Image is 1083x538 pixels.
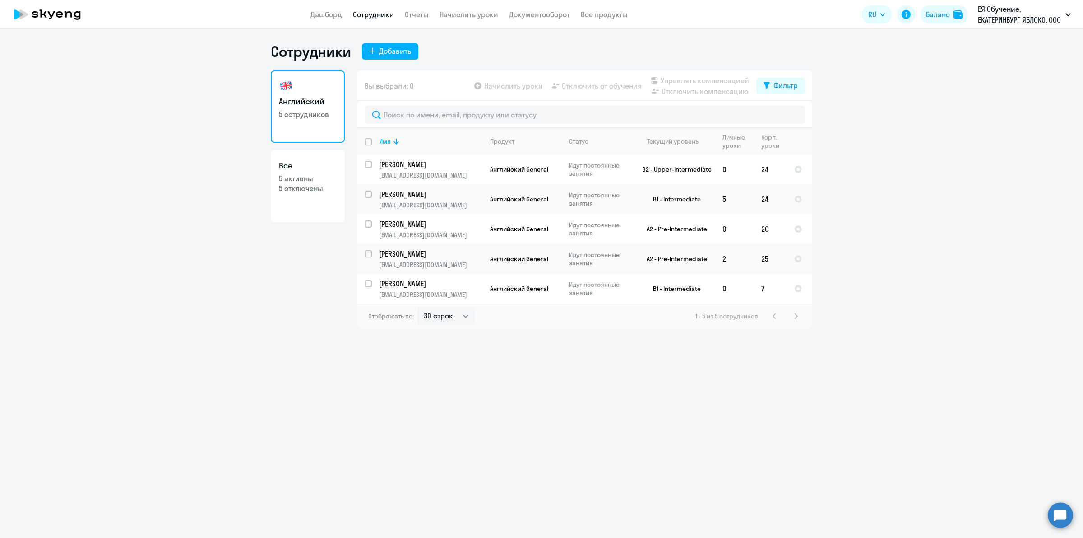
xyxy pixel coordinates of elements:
[379,249,482,259] a: [PERSON_NAME]
[379,189,481,199] p: [PERSON_NAME]
[490,137,514,145] div: Продукт
[978,4,1062,25] p: ЕЯ Обучение, ЕКАТЕРИНБУРГ ЯБЛОКО, ООО
[754,214,787,244] td: 26
[761,133,787,150] div: Корп. уроки
[279,96,337,108] h3: Английский
[569,191,631,207] p: Идут постоянные занятия
[569,251,631,267] p: Идут постоянные занятия
[509,10,570,19] a: Документооборот
[715,214,754,244] td: 0
[715,244,754,274] td: 2
[271,42,351,61] h1: Сотрудники
[569,281,631,297] p: Идут постоянные занятия
[695,312,758,320] span: 1 - 5 из 5 сотрудников
[490,225,548,233] span: Английский General
[773,80,798,91] div: Фильтр
[868,9,876,20] span: RU
[631,244,715,274] td: A2 - Pre-Intermediate
[926,9,950,20] div: Баланс
[569,161,631,178] p: Идут постоянные занятия
[631,184,715,214] td: B1 - Intermediate
[379,231,482,239] p: [EMAIL_ADDRESS][DOMAIN_NAME]
[310,10,342,19] a: Дашборд
[581,10,628,19] a: Все продукты
[379,189,482,199] a: [PERSON_NAME]
[379,261,482,269] p: [EMAIL_ADDRESS][DOMAIN_NAME]
[440,10,498,19] a: Начислить уроки
[379,219,481,229] p: [PERSON_NAME]
[379,137,391,145] div: Имя
[490,137,561,145] div: Продукт
[722,133,754,150] div: Личные уроки
[279,183,337,193] p: 5 отключены
[279,109,337,119] p: 5 сотрудников
[639,137,715,145] div: Текущий уровень
[754,244,787,274] td: 25
[715,184,754,214] td: 5
[647,137,699,145] div: Текущий уровень
[490,285,548,293] span: Английский General
[631,274,715,304] td: B1 - Intermediate
[379,171,482,179] p: [EMAIL_ADDRESS][DOMAIN_NAME]
[365,106,805,124] input: Поиск по имени, email, продукту или статусу
[279,173,337,183] p: 5 активны
[756,78,805,94] button: Фильтр
[365,80,414,91] span: Вы выбрали: 0
[379,201,482,209] p: [EMAIL_ADDRESS][DOMAIN_NAME]
[379,249,481,259] p: [PERSON_NAME]
[490,255,548,263] span: Английский General
[379,46,411,56] div: Добавить
[569,137,631,145] div: Статус
[379,290,482,299] p: [EMAIL_ADDRESS][DOMAIN_NAME]
[754,274,787,304] td: 7
[921,5,968,23] button: Балансbalance
[754,154,787,184] td: 24
[569,221,631,237] p: Идут постоянные занятия
[715,154,754,184] td: 0
[379,159,482,169] a: [PERSON_NAME]
[379,219,482,229] a: [PERSON_NAME]
[715,274,754,304] td: 0
[379,279,481,289] p: [PERSON_NAME]
[379,159,481,169] p: [PERSON_NAME]
[379,137,482,145] div: Имя
[271,150,345,222] a: Все5 активны5 отключены
[761,133,781,150] div: Корп. уроки
[279,79,293,93] img: english
[973,4,1075,25] button: ЕЯ Обучение, ЕКАТЕРИНБУРГ ЯБЛОКО, ООО
[754,184,787,214] td: 24
[353,10,394,19] a: Сотрудники
[405,10,429,19] a: Отчеты
[362,43,418,60] button: Добавить
[953,10,963,19] img: balance
[490,165,548,173] span: Английский General
[368,312,414,320] span: Отображать по:
[569,137,588,145] div: Статус
[379,279,482,289] a: [PERSON_NAME]
[279,160,337,172] h3: Все
[490,195,548,203] span: Английский General
[631,154,715,184] td: B2 - Upper-Intermediate
[722,133,748,150] div: Личные уроки
[631,214,715,244] td: A2 - Pre-Intermediate
[271,70,345,143] a: Английский5 сотрудников
[862,5,892,23] button: RU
